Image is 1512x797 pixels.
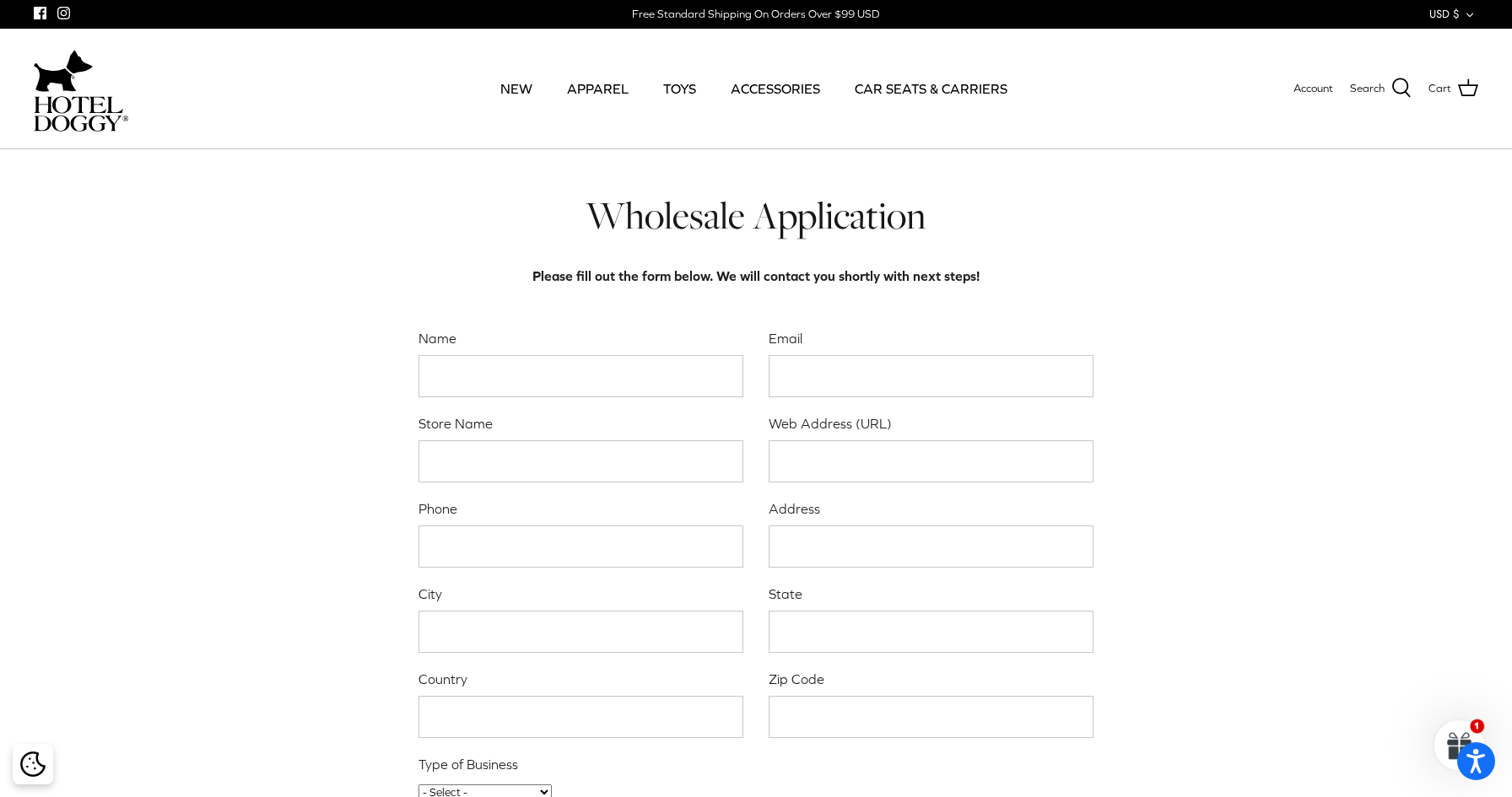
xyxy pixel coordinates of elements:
span: Search [1350,80,1385,98]
label: State [769,584,1093,603]
a: Instagram [57,7,70,19]
label: Type of Business [418,755,1093,773]
a: APPAREL [552,60,644,117]
img: hoteldoggycom [34,96,128,132]
a: ACCESSORIES [715,60,835,117]
label: Email [769,329,1093,347]
a: Cart [1428,78,1478,100]
div: Free Standard Shipping On Orders Over $99 USD [632,7,879,22]
a: Facebook [34,7,46,19]
button: Cookie policy [18,750,47,779]
label: Phone [418,499,743,518]
div: Cookie policy [13,744,53,784]
label: Name [418,329,743,347]
a: Search [1350,78,1412,100]
div: Primary navigation [251,60,1256,117]
label: Address [769,499,1093,518]
a: Account [1293,80,1333,98]
img: Cookie policy [20,751,46,777]
strong: Please fill out the form below. We will contact you shortly with next steps! [532,268,980,283]
label: Store Name [418,414,743,433]
a: Free Standard Shipping On Orders Over $99 USD [632,2,879,27]
label: Web Address (URL) [769,414,1093,433]
label: Country [418,670,743,688]
span: Cart [1428,80,1451,98]
a: TOYS [648,60,711,117]
a: hoteldoggycom [34,46,128,132]
label: Zip Code [769,670,1093,688]
span: Account [1293,82,1333,94]
img: dog-icon.svg [34,46,93,96]
a: NEW [485,60,548,117]
label: City [418,584,743,603]
a: CAR SEATS & CARRIERS [840,60,1023,117]
h1: Wholesale Application [165,191,1347,240]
